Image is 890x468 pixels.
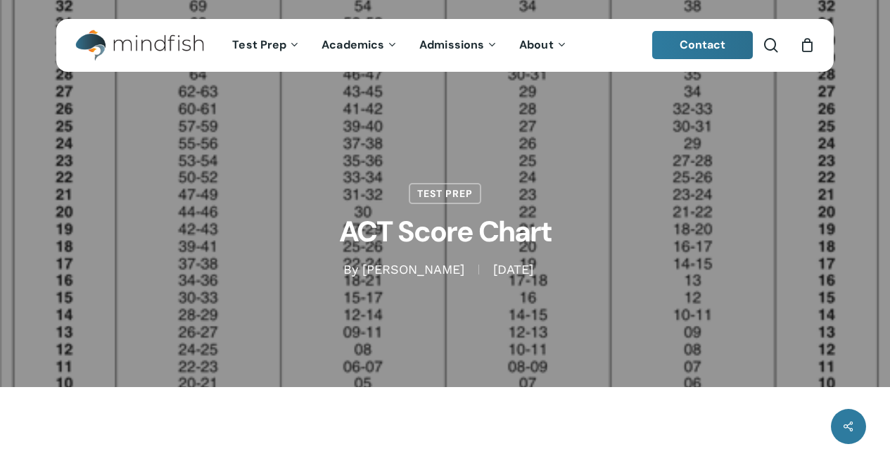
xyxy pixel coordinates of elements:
[409,39,509,51] a: Admissions
[222,39,311,51] a: Test Prep
[94,204,797,261] h1: ACT Score Chart
[56,19,834,72] header: Main Menu
[311,39,409,51] a: Academics
[478,265,547,274] span: [DATE]
[509,39,578,51] a: About
[322,37,384,52] span: Academics
[419,37,484,52] span: Admissions
[232,37,286,52] span: Test Prep
[222,19,578,72] nav: Main Menu
[652,31,754,59] a: Contact
[362,262,464,277] a: [PERSON_NAME]
[343,265,358,274] span: By
[409,183,481,204] a: Test Prep
[680,37,726,52] span: Contact
[799,37,815,53] a: Cart
[519,37,554,52] span: About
